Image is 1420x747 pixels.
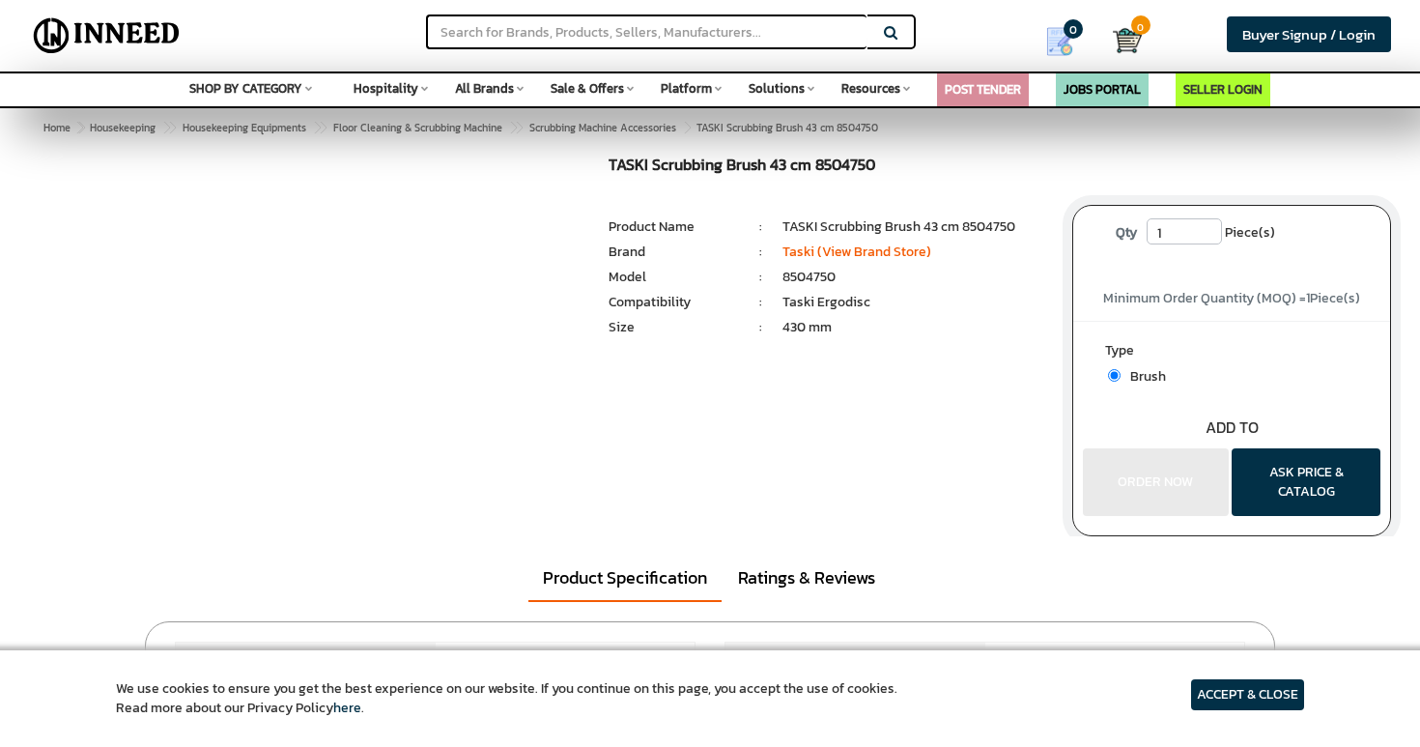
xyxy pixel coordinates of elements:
[609,243,739,262] li: Brand
[739,217,782,237] li: :
[90,120,156,135] span: Housekeeping
[86,120,878,135] span: TASKI Scrubbing Brush 43 cm 8504750
[179,116,310,139] a: Housekeeping Equipments
[551,79,624,98] span: Sale & Offers
[1103,288,1360,308] span: Minimum Order Quantity (MOQ) = Piece(s)
[1073,417,1390,439] div: ADD TO
[455,79,514,98] span: All Brands
[1183,80,1263,99] a: SELLER LOGIN
[333,698,361,718] a: here
[525,116,680,139] a: Scrubbing Machine Accessories
[183,120,306,135] span: Housekeeping Equipments
[1020,19,1113,64] a: my Quotes 0
[77,120,83,135] span: >
[189,79,302,98] span: SHOP BY CATEGORY
[509,116,519,139] span: >
[985,643,1245,681] span: 8504750
[79,157,530,640] img: TASKI Scrubbing Brush 43 cm 8504750
[609,157,1043,179] h1: TASKI Scrubbing Brush 43 cm 8504750
[436,643,696,681] span: Taski
[945,80,1021,99] a: POST TENDER
[739,243,782,262] li: :
[782,318,1043,337] li: 430 mm
[313,116,323,139] span: >
[683,116,693,139] span: >
[609,318,739,337] li: Size
[841,79,900,98] span: Resources
[1045,27,1074,56] img: Show My Quotes
[739,268,782,287] li: :
[749,79,805,98] span: Solutions
[86,116,159,139] a: Housekeeping
[782,242,931,262] a: Taski (View Brand Store)
[162,116,172,139] span: >
[1232,448,1380,516] button: ASK PRICE & CATALOG
[528,556,722,602] a: Product Specification
[1105,341,1358,365] label: Type
[1064,80,1141,99] a: JOBS PORTAL
[333,120,502,135] span: Floor Cleaning & Scrubbing Machine
[1227,16,1391,52] a: Buyer Signup / Login
[26,12,187,60] img: Inneed.Market
[1131,15,1150,35] span: 0
[1306,288,1310,308] span: 1
[1225,218,1275,247] span: Piece(s)
[609,217,739,237] li: Product Name
[426,14,866,49] input: Search for Brands, Products, Sellers, Manufacturers...
[609,293,739,312] li: Compatibility
[1064,19,1083,39] span: 0
[739,293,782,312] li: :
[661,79,712,98] span: Platform
[1191,679,1304,710] article: ACCEPT & CLOSE
[609,268,739,287] li: Model
[725,643,985,681] span: Model
[354,79,418,98] span: Hospitality
[1242,23,1376,45] span: Buyer Signup / Login
[782,293,1043,312] li: Taski Ergodisc
[40,116,74,139] a: Home
[739,318,782,337] li: :
[176,643,436,681] span: Brand
[724,556,890,600] a: Ratings & Reviews
[116,679,897,718] article: We use cookies to ensure you get the best experience on our website. If you continue on this page...
[329,116,506,139] a: Floor Cleaning & Scrubbing Machine
[1106,218,1147,247] label: Qty
[1113,26,1142,55] img: Cart
[782,217,1043,237] li: TASKI Scrubbing Brush 43 cm 8504750
[1113,19,1127,62] a: Cart 0
[782,268,1043,287] li: 8504750
[529,120,676,135] span: Scrubbing Machine Accessories
[1121,366,1166,387] span: Brush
